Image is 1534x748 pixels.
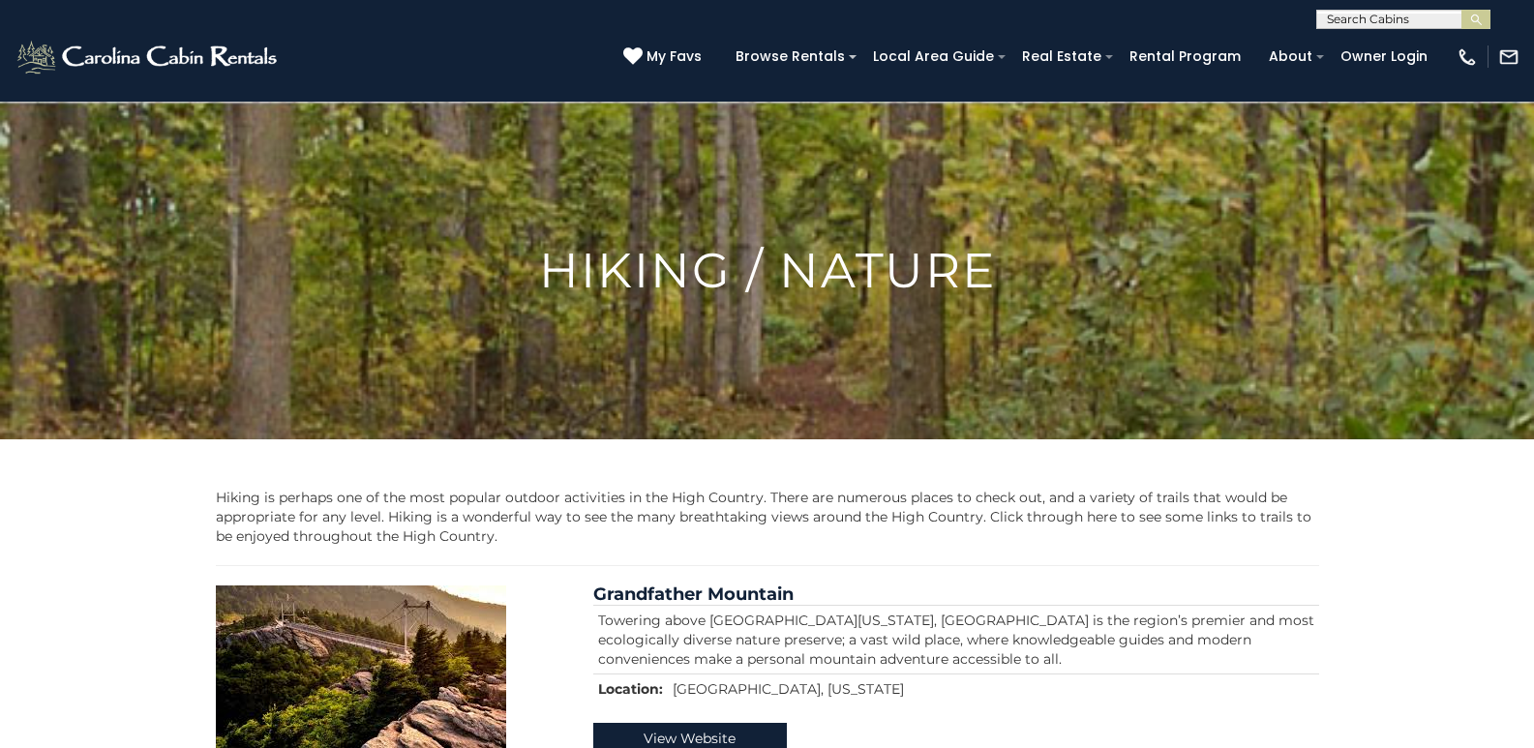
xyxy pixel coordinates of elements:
a: My Favs [623,46,707,68]
a: About [1259,42,1322,72]
a: Browse Rentals [726,42,855,72]
a: Local Area Guide [863,42,1004,72]
img: White-1-2.png [15,38,283,76]
a: Grandfather Mountain [593,583,794,605]
img: mail-regular-white.png [1498,46,1519,68]
a: Owner Login [1331,42,1437,72]
td: Towering above [GEOGRAPHIC_DATA][US_STATE], [GEOGRAPHIC_DATA] is the region’s premier and most ec... [593,605,1319,673]
strong: Location: [598,680,663,698]
img: phone-regular-white.png [1457,46,1478,68]
p: Hiking is perhaps one of the most popular outdoor activities in the High Country. There are numer... [216,488,1319,546]
a: Rental Program [1120,42,1250,72]
a: Real Estate [1012,42,1111,72]
span: My Favs [647,46,702,67]
img: Grandfather Mountain [216,585,506,748]
td: [GEOGRAPHIC_DATA], [US_STATE] [668,673,1319,703]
